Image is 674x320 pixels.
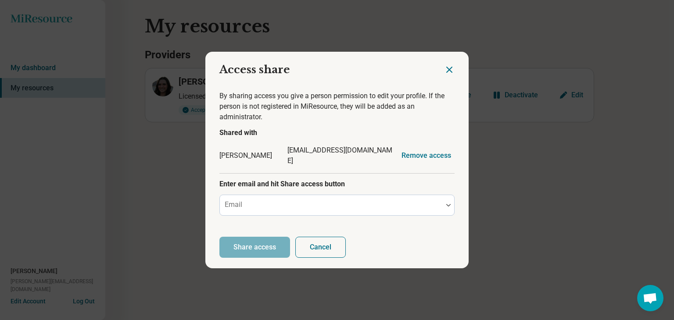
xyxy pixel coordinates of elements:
[219,150,287,161] div: [PERSON_NAME]
[295,237,346,258] button: Cancel
[205,52,444,81] h2: Access share
[444,64,455,75] button: Close dialog
[219,128,455,138] p: Shared with
[219,91,455,122] p: By sharing access you give a person permission to edit your profile. If the person is not registe...
[225,200,242,209] label: Email
[219,237,290,258] button: Share access
[287,145,394,166] div: [EMAIL_ADDRESS][DOMAIN_NAME]
[219,179,455,189] p: Enter email and hit Share access button
[398,149,455,163] button: Remove access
